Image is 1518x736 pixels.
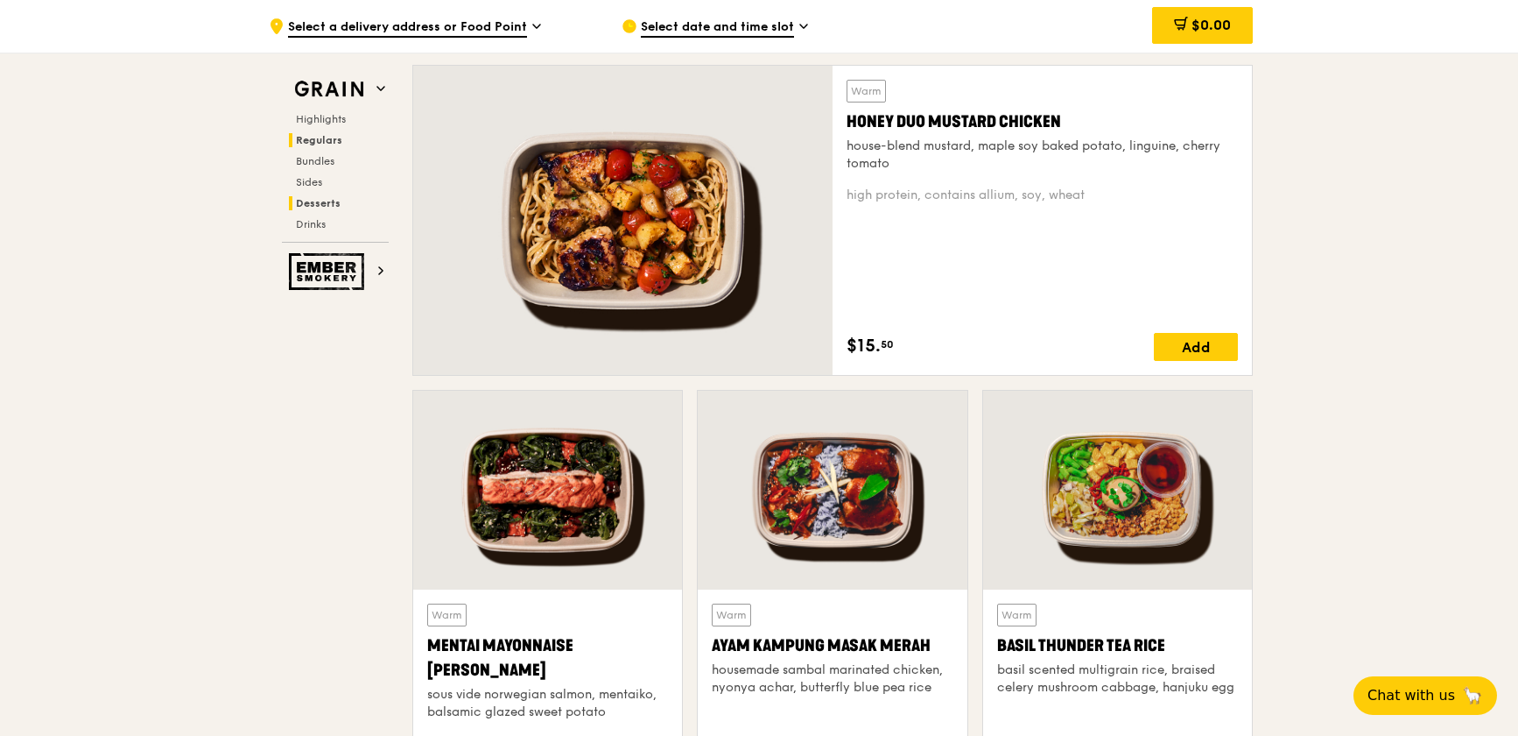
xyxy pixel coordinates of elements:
div: Warm [427,604,467,626]
img: Ember Smokery web logo [289,253,369,290]
div: Ayam Kampung Masak Merah [712,633,952,658]
span: Chat with us [1367,685,1455,706]
div: Warm [712,604,751,626]
div: high protein, contains allium, soy, wheat [847,187,1238,204]
div: Warm [847,80,886,103]
div: Basil Thunder Tea Rice [997,633,1238,658]
span: Sides [296,176,322,188]
span: 50 [881,337,894,351]
div: basil scented multigrain rice, braised celery mushroom cabbage, hanjuku egg [997,662,1238,697]
span: $15. [847,333,881,359]
div: housemade sambal marinated chicken, nyonya achar, butterfly blue pea rice [712,662,952,697]
div: Warm [997,604,1037,626]
div: sous vide norwegian salmon, mentaiko, balsamic glazed sweet potato [427,686,668,721]
span: Highlights [296,113,346,125]
span: Select date and time slot [641,18,794,38]
span: Drinks [296,218,326,230]
img: Grain web logo [289,74,369,105]
div: Mentai Mayonnaise [PERSON_NAME] [427,633,668,683]
span: Regulars [296,134,342,146]
span: Bundles [296,155,334,167]
span: Select a delivery address or Food Point [288,18,527,38]
button: Chat with us🦙 [1353,676,1497,715]
span: Desserts [296,197,341,209]
span: $0.00 [1191,17,1231,33]
div: house-blend mustard, maple soy baked potato, linguine, cherry tomato [847,138,1238,173]
div: Honey Duo Mustard Chicken [847,110,1238,134]
div: Add [1154,333,1238,361]
span: 🦙 [1462,685,1483,706]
